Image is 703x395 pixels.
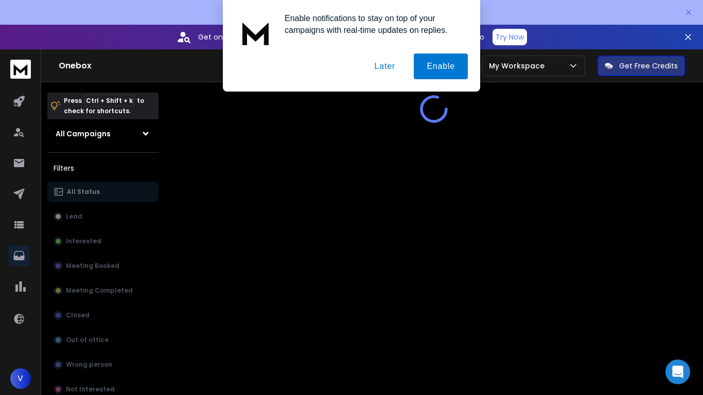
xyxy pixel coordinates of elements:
button: V [10,368,31,389]
span: Ctrl + Shift + k [84,95,134,106]
button: All Campaigns [47,123,159,144]
p: Press to check for shortcuts. [64,96,144,116]
button: Enable [414,53,468,79]
div: Enable notifications to stay on top of your campaigns with real-time updates on replies. [276,12,468,36]
div: Open Intercom Messenger [665,360,690,384]
img: notification icon [235,12,276,53]
button: Later [361,53,408,79]
h3: Filters [47,161,159,175]
h1: All Campaigns [56,129,111,139]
